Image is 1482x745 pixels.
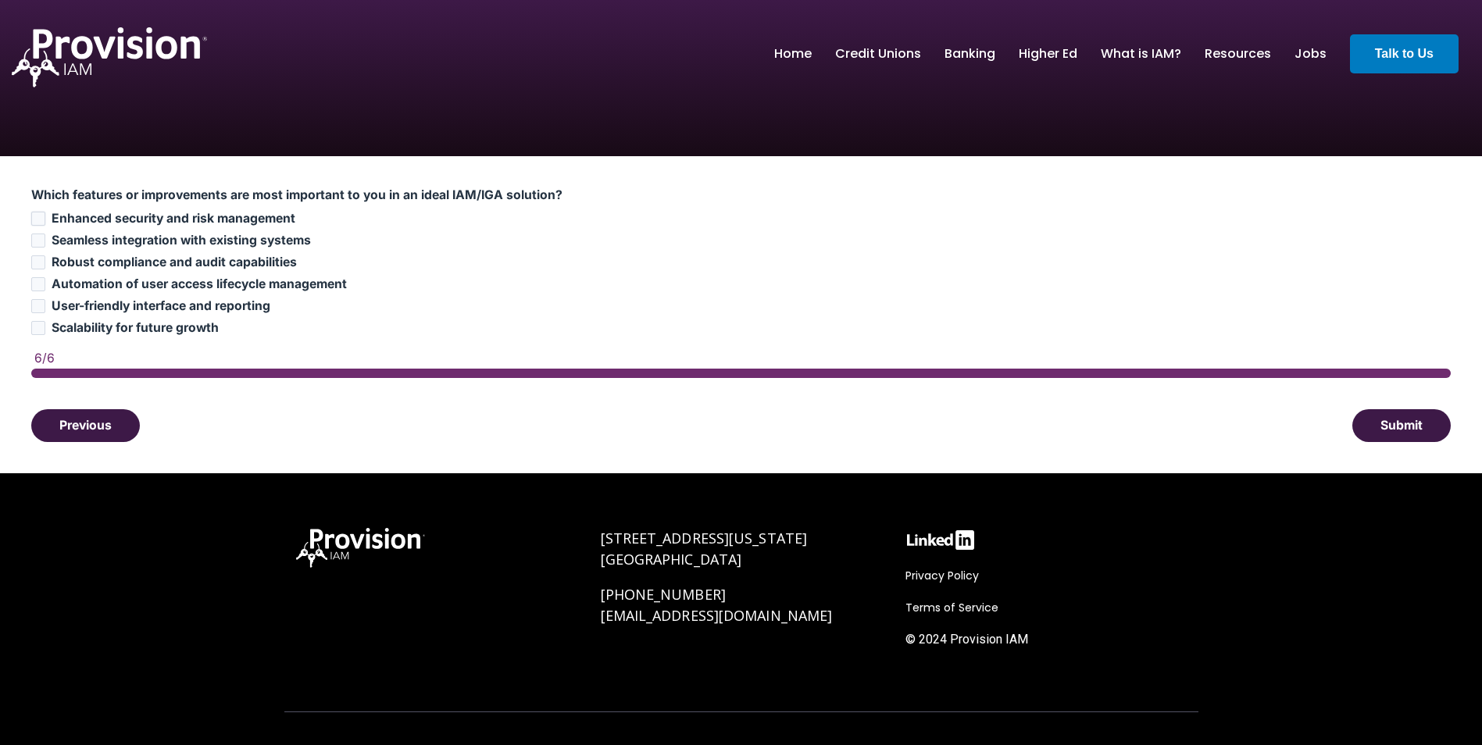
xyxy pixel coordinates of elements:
[31,321,45,335] input: Scalability for future growth
[31,299,45,313] input: User-friendly interface and reporting
[945,41,995,67] a: Banking
[31,409,140,442] button: Previous
[762,29,1338,79] nav: menu
[52,211,295,226] span: Enhanced security and risk management
[905,568,979,583] span: Privacy Policy
[34,351,1451,365] div: 6/6
[601,585,726,604] a: [PHONE_NUMBER]
[31,212,45,226] input: Enhanced security and risk management
[52,298,270,313] span: User-friendly interface and reporting
[905,598,1006,617] a: Terms of Service
[905,600,998,615] span: Terms of Service
[601,529,808,547] span: [STREET_ADDRESS][US_STATE]
[31,187,562,202] span: Which features or improvements are most important to you in an ideal IAM/IGA solution?
[1350,34,1459,73] a: Talk to Us
[774,41,812,67] a: Home
[601,550,742,569] span: [GEOGRAPHIC_DATA]
[835,41,921,67] a: Credit Unions
[1101,41,1181,67] a: What is IAM?
[1295,41,1327,67] a: Jobs
[905,566,987,585] a: Privacy Policy
[52,233,311,248] span: Seamless integration with existing systems
[52,320,219,335] span: Scalability for future growth
[1019,41,1077,67] a: Higher Ed
[31,277,45,291] input: Automation of user access lifecycle management
[31,233,45,248] input: Seamless integration with existing systems
[1205,41,1271,67] a: Resources
[905,632,1028,647] span: © 2024 Provision IAM
[52,255,297,269] span: Robust compliance and audit capabilities
[1352,409,1451,442] button: Submit
[905,566,1187,657] div: Navigation Menu
[296,528,425,568] img: ProvisionIAM-Logo-White@3x
[12,27,207,87] img: ProvisionIAM-Logo-White
[1375,47,1434,60] strong: Talk to Us
[905,528,976,552] img: linkedin
[31,255,45,269] input: Robust compliance and audit capabilities
[52,276,347,291] span: Automation of user access lifecycle management
[31,369,1451,378] div: page 6 of 6
[601,606,833,625] a: [EMAIL_ADDRESS][DOMAIN_NAME]
[601,529,808,569] a: [STREET_ADDRESS][US_STATE][GEOGRAPHIC_DATA]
